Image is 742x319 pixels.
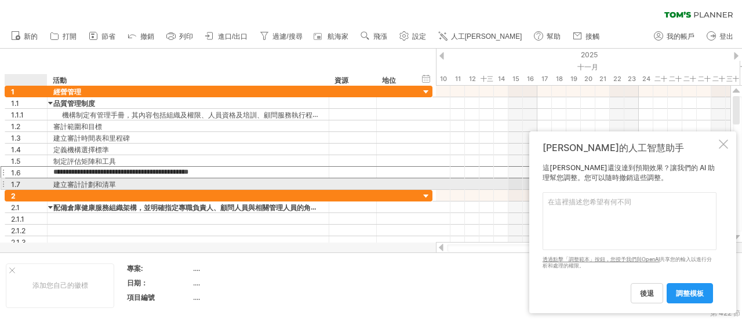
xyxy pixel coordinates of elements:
a: 透過點擊「調整範本」按鈕，您授予我們與OpenAI [543,256,660,262]
div: 2025年11月29日星期六 [711,73,726,85]
font: 登出 [719,32,733,41]
a: 打開 [47,29,80,44]
div: 2025年11月19日星期三 [566,73,581,85]
a: 列印 [163,29,197,44]
font: 2.1.1 [11,215,24,223]
div: 2025年11月15日星期六 [508,73,523,85]
a: 幫助 [531,29,564,44]
font: 2.1.2 [11,226,26,235]
div: 2025年11月18日星期二 [552,73,566,85]
font: 二十六 [669,75,682,95]
font: 機構制定有管理手冊，其內容包括組織及權限、人員資格及培訓、顧問服務執行程序、文件及記錄管理、顧問服務之管理及審查、顧問服務年度業務報告等事項，並定期檢討，據以執行。 [62,110,632,119]
font: 過濾/搜尋 [272,32,302,41]
font: 23 [628,75,636,83]
font: 2 [11,192,16,200]
div: 2025年11月24日星期一 [639,73,653,85]
font: 1.2 [11,122,20,131]
font: 設定 [412,32,426,41]
font: 配備倉庫健康服務組織架構，並明確指定專職負責人、顧問人員與相關管理人員的角色及責任權。 [53,203,352,212]
div: 2025年11月20日，星期四 [581,73,595,85]
font: 打開 [63,32,77,41]
font: 22 [613,75,621,83]
div: 2025年11月25日星期二 [653,73,668,85]
font: 飛漲 [373,32,387,41]
font: 進口/出口 [218,32,248,41]
font: 建立審計時間表和里程碑 [53,134,130,142]
font: 撤銷 [140,32,154,41]
font: 日期： [127,278,148,287]
font: 1.3 [11,134,21,142]
div: 2025年11月26日星期三 [668,73,682,85]
a: 人工[PERSON_NAME] [435,29,526,44]
font: 航海家 [328,32,348,41]
font: 地位 [382,76,396,85]
div: 2025年11月22日星期六 [610,73,624,85]
font: 二十五 [654,75,667,95]
font: 21 [599,75,606,83]
font: .... [193,278,200,287]
a: 進口/出口 [202,29,251,44]
font: 15 [512,75,519,83]
font: 資源 [334,76,348,85]
font: 1.1.1 [11,111,24,119]
font: 16 [527,75,534,83]
a: 登出 [704,29,737,44]
font: 共享您的輸入 [660,256,691,262]
font: 我的帳戶 [667,32,694,41]
font: 定義機構選擇標準 [53,145,109,154]
font: 添加您自己的徽標 [32,281,88,289]
font: 專案: [127,264,143,273]
font: 調整模板 [676,289,704,298]
font: 列印 [179,32,193,41]
div: 2025年11月30日星期日 [726,73,740,85]
font: 項目編號 [127,293,155,302]
font: 19 [570,75,577,83]
font: 17 [541,75,548,83]
a: 過濾/搜尋 [257,29,305,44]
div: 2025年11月 [305,61,740,73]
font: 後退 [640,289,654,298]
div: 2025年11月14日星期五 [494,73,508,85]
div: 2025年11月21日，星期五 [595,73,610,85]
font: 制定評估矩陣和工具 [53,157,116,166]
font: 20 [584,75,592,83]
font: 10 [440,75,447,83]
a: 飛漲 [358,29,391,44]
font: 品質管理制度 [53,99,95,108]
font: 人工[PERSON_NAME] [451,32,522,41]
font: 二十九 [712,75,725,95]
font: .... [193,264,200,273]
font: .... [193,293,200,302]
div: 2025年11月27日，星期四 [682,73,697,85]
font: 建立審計計劃和清單 [53,180,116,189]
a: 我的帳戶 [651,29,698,44]
font: 節省 [101,32,115,41]
font: 接觸 [585,32,599,41]
div: 2025年11月17日星期一 [537,73,552,85]
a: 接觸 [570,29,603,44]
div: 2025年11月16日星期日 [523,73,537,85]
a: 撤銷 [125,29,158,44]
font: 經營管理 [53,87,81,96]
font: 2025 [581,50,598,59]
font: 18 [556,75,563,83]
a: 設定 [397,29,430,44]
div: 2025年11月13日，星期四 [479,73,494,85]
font: 1.4 [11,145,21,154]
font: 1.7 [11,180,20,189]
font: [PERSON_NAME]的人工智慧助手 [543,142,684,153]
font: 活動 [53,76,67,85]
div: 2025年11月10日星期一 [436,73,450,85]
div: 2025年11月28日，星期五 [697,73,711,85]
a: 後退 [631,283,663,303]
font: 1 [11,87,14,96]
a: 節省 [86,29,119,44]
a: 調整模板 [667,283,713,303]
font: 1.1 [11,99,19,108]
font: 2.1.3 [11,238,26,247]
font: 以進行分析和處理的權限。 [543,256,712,269]
font: 2.1 [11,203,20,212]
font: 審計範圍和目標 [53,122,102,131]
font: 十三 [481,75,493,83]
